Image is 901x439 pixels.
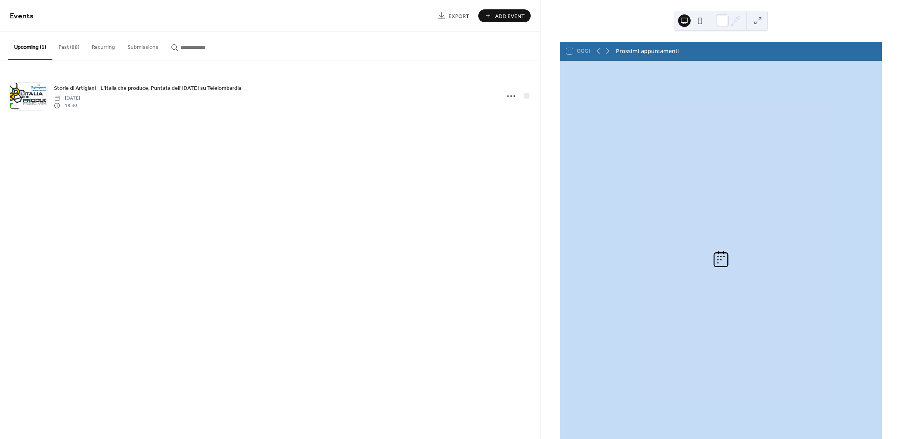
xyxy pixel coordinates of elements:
[54,95,80,102] span: [DATE]
[52,32,86,59] button: Past (88)
[54,84,241,93] a: Storie di Artigiani - L'Italia che produce, Puntata dell'[DATE] su Telelombardia
[121,32,165,59] button: Submissions
[10,9,34,24] span: Events
[478,9,531,22] button: Add Event
[8,32,52,60] button: Upcoming (1)
[616,47,679,55] div: Prossimi appuntamenti
[86,32,121,59] button: Recurring
[54,102,80,109] span: 19:30
[432,9,475,22] a: Export
[495,12,525,20] span: Add Event
[449,12,469,20] span: Export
